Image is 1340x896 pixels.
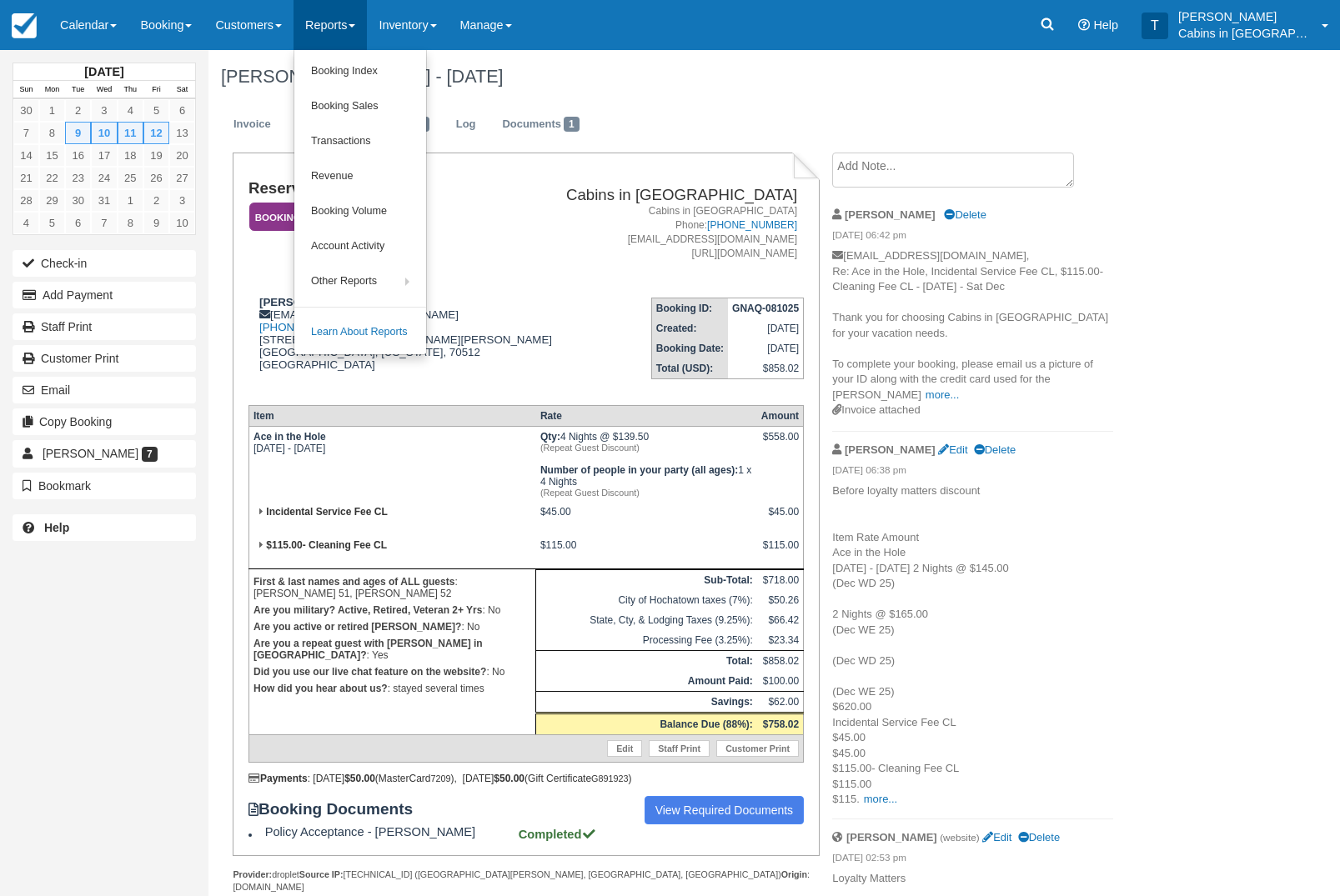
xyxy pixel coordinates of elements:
a: Other Reports [294,264,426,299]
a: Learn About Reports [294,315,426,350]
a: Booking Index [294,54,426,89]
a: Transactions [294,124,426,159]
a: Revenue [294,159,426,194]
ul: Reports [294,50,427,355]
a: Booking Sales [294,89,426,124]
a: Booking Volume [294,194,426,229]
a: Account Activity [294,229,426,264]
